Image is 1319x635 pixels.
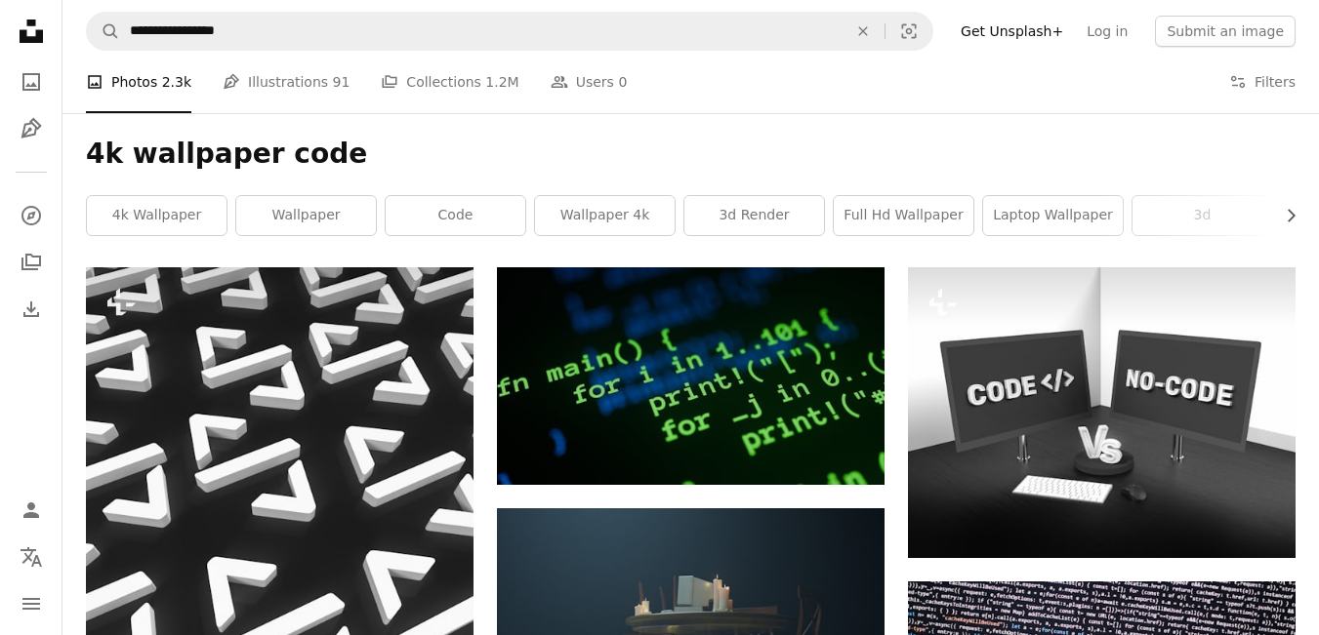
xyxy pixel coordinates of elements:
[908,403,1296,420] a: two computer monitors sitting next to each other on a desk
[12,290,51,329] a: Download History
[12,196,51,235] a: Explore
[983,196,1123,235] a: laptop wallpaper
[535,196,675,235] a: wallpaper 4k
[333,71,350,93] span: 91
[1273,196,1296,235] button: scroll list to the right
[87,196,227,235] a: 4k wallpaper
[949,16,1075,47] a: Get Unsplash+
[684,196,824,235] a: 3d render
[1229,51,1296,113] button: Filters
[842,13,885,50] button: Clear
[12,491,51,530] a: Log in / Sign up
[497,367,885,384] a: A close up of a computer screen with green text
[12,109,51,148] a: Illustrations
[497,267,885,485] img: A close up of a computer screen with green text
[86,137,1296,172] h1: 4k wallpaper code
[86,12,933,51] form: Find visuals sitewide
[12,537,51,576] button: Language
[223,51,350,113] a: Illustrations 91
[386,196,525,235] a: code
[1155,16,1296,47] button: Submit an image
[12,62,51,101] a: Photos
[497,608,885,625] a: Candles illuminate a dusty table with an old computer.
[87,13,120,50] button: Search Unsplash
[908,267,1296,558] img: two computer monitors sitting next to each other on a desk
[886,13,932,50] button: Visual search
[12,584,51,623] button: Menu
[86,452,474,469] a: a group of white arrows on a black background
[834,196,973,235] a: full hd wallpaper
[1133,196,1272,235] a: 3d
[485,71,518,93] span: 1.2M
[381,51,518,113] a: Collections 1.2M
[236,196,376,235] a: wallpaper
[12,243,51,282] a: Collections
[618,71,627,93] span: 0
[551,51,628,113] a: Users 0
[1075,16,1139,47] a: Log in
